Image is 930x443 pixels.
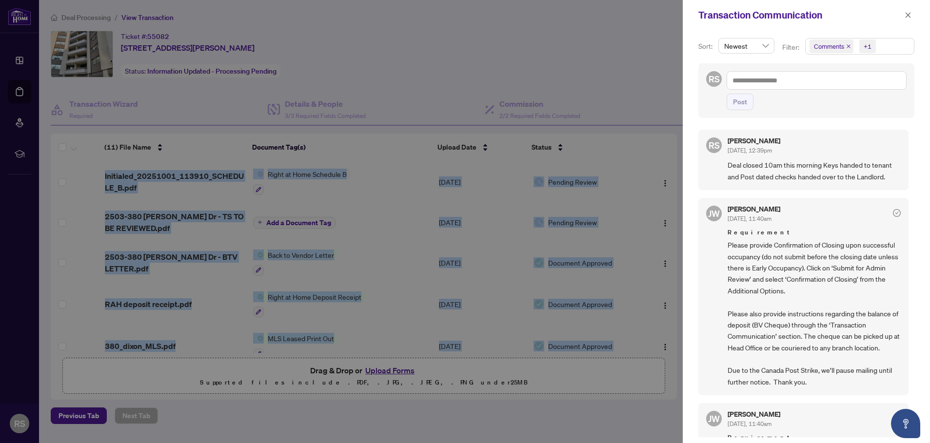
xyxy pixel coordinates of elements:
[814,41,844,51] span: Comments
[728,215,772,222] span: [DATE], 11:40am
[782,42,801,53] p: Filter:
[893,414,901,422] span: check-circle
[728,239,901,387] span: Please provide Confirmation of Closing upon successful occupancy (do not submit before the closin...
[893,209,901,217] span: check-circle
[709,138,720,152] span: RS
[905,12,911,19] span: close
[864,41,871,51] div: +1
[891,409,920,438] button: Open asap
[724,39,769,53] span: Newest
[728,159,901,182] span: Deal closed 10am this morning Keys handed to tenant and Post dated checks handed over to the Land...
[728,147,772,154] span: [DATE], 12:39pm
[728,433,901,443] span: Requirement
[708,207,720,220] span: JW
[727,94,753,110] button: Post
[728,137,780,144] h5: [PERSON_NAME]
[698,8,902,22] div: Transaction Communication
[709,72,720,86] span: RS
[728,411,780,418] h5: [PERSON_NAME]
[728,206,780,212] h5: [PERSON_NAME]
[708,412,720,425] span: JW
[846,44,851,49] span: close
[728,420,772,427] span: [DATE], 11:40am
[728,228,901,237] span: Requirement
[698,41,714,52] p: Sort:
[810,39,853,53] span: Comments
